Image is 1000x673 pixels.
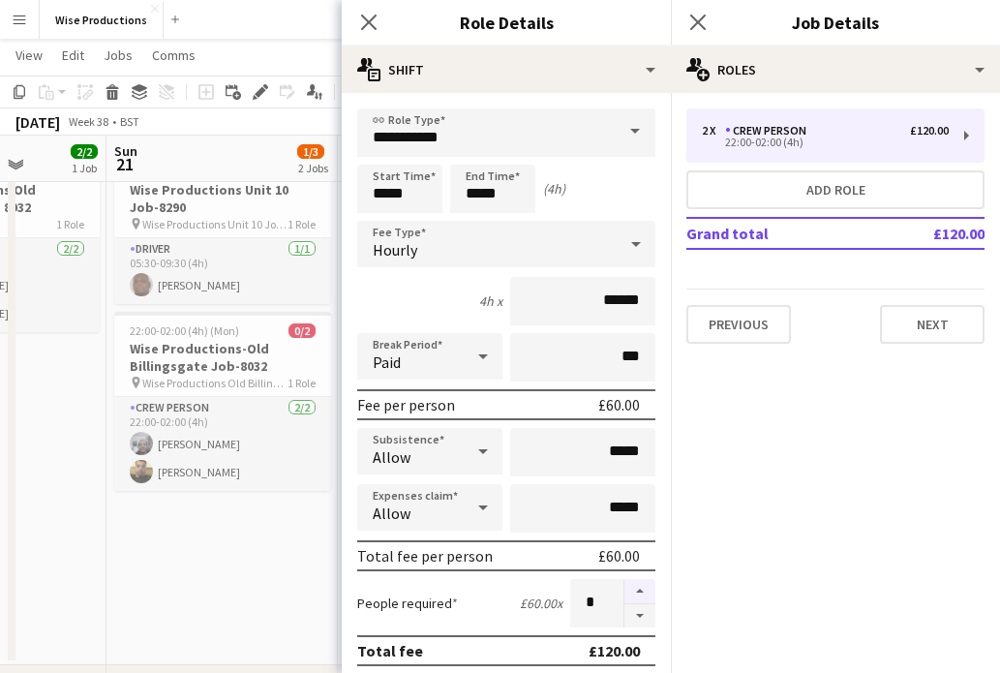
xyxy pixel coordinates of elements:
[111,153,137,175] span: 21
[598,395,640,414] div: £60.00
[114,181,331,216] h3: Wise Productions Unit 10 Job-8290
[373,352,401,372] span: Paid
[297,144,324,159] span: 1/3
[114,312,331,491] app-job-card: 22:00-02:00 (4h) (Mon)0/2Wise Productions-Old Billingsgate Job-8032 Wise Productions Old Billinsg...
[520,595,562,612] div: £60.00 x
[702,138,949,147] div: 22:00-02:00 (4h)
[725,124,814,138] div: Crew Person
[342,10,671,35] h3: Role Details
[114,340,331,375] h3: Wise Productions-Old Billingsgate Job-8032
[373,447,410,467] span: Allow
[686,170,985,209] button: Add role
[64,114,112,129] span: Week 38
[686,218,869,249] td: Grand total
[357,395,455,414] div: Fee per person
[298,161,328,175] div: 2 Jobs
[671,46,1000,93] div: Roles
[144,43,203,68] a: Comms
[71,144,98,159] span: 2/2
[54,43,92,68] a: Edit
[8,43,50,68] a: View
[142,217,288,231] span: Wise Productions Unit 10 Job-8290
[671,10,1000,35] h3: Job Details
[357,641,423,660] div: Total fee
[114,238,331,304] app-card-role: Driver1/105:30-09:30 (4h)[PERSON_NAME]
[114,153,331,304] app-job-card: 05:30-09:30 (4h)1/1Wise Productions Unit 10 Job-8290 Wise Productions Unit 10 Job-82901 RoleDrive...
[15,46,43,64] span: View
[702,124,725,138] div: 2 x
[56,217,84,231] span: 1 Role
[869,218,985,249] td: £120.00
[72,161,97,175] div: 1 Job
[288,376,316,390] span: 1 Role
[114,142,137,160] span: Sun
[15,112,60,132] div: [DATE]
[104,46,133,64] span: Jobs
[120,114,139,129] div: BST
[624,579,655,604] button: Increase
[142,376,288,390] span: Wise Productions Old Billinsgate Job-
[130,323,239,338] span: 22:00-02:00 (4h) (Mon)
[598,546,640,566] div: £60.00
[357,546,493,566] div: Total fee per person
[62,46,84,64] span: Edit
[373,504,410,523] span: Allow
[288,217,316,231] span: 1 Role
[342,46,671,93] div: Shift
[589,641,640,660] div: £120.00
[114,397,331,491] app-card-role: Crew Person2/222:00-02:00 (4h)[PERSON_NAME][PERSON_NAME]
[624,604,655,628] button: Decrease
[479,292,502,310] div: 4h x
[373,240,417,260] span: Hourly
[96,43,140,68] a: Jobs
[880,305,985,344] button: Next
[288,323,316,338] span: 0/2
[152,46,196,64] span: Comms
[910,124,949,138] div: £120.00
[543,180,565,198] div: (4h)
[40,1,164,39] button: Wise Productions
[357,595,458,612] label: People required
[686,305,791,344] button: Previous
